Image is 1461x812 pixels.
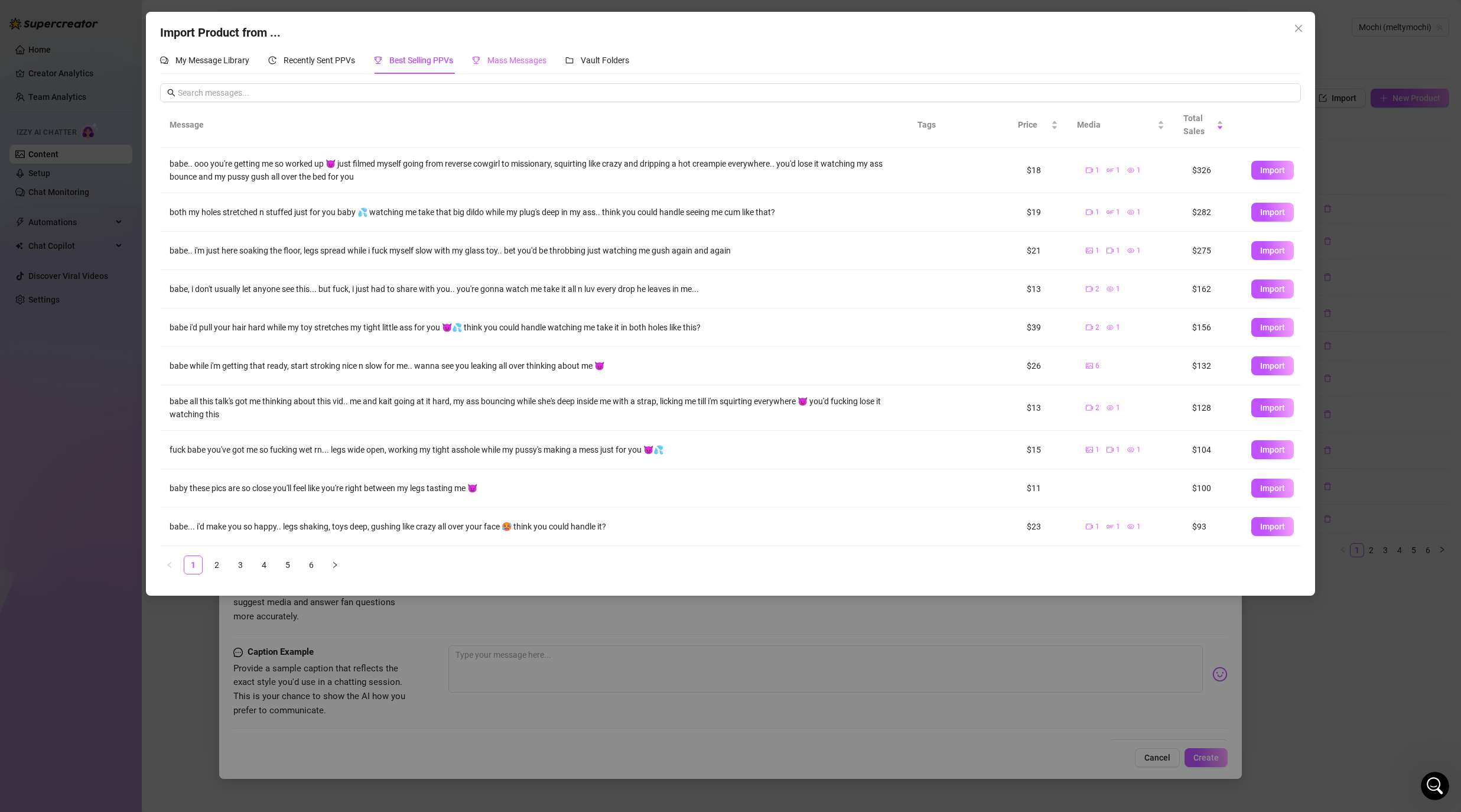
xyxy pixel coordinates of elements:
[1137,444,1141,456] span: 1
[1077,118,1155,131] span: Media
[1107,404,1114,411] span: eye
[472,56,480,64] span: trophy
[1421,772,1449,800] iframe: Intercom live chat
[170,321,907,334] div: babe i'd pull your hair hard while my toy stretches my tight little ass for you 😈💦 think you coul...
[1116,207,1120,218] span: 1
[1068,102,1174,148] th: Media
[1107,285,1114,293] span: eye
[1086,362,1093,369] span: picture
[1260,323,1285,332] span: Import
[1116,322,1120,333] span: 1
[1137,207,1141,218] span: 1
[178,86,1293,99] input: Search messages...
[565,56,574,64] span: folder
[160,102,907,148] th: Message
[1116,521,1120,532] span: 1
[1095,322,1099,333] span: 2
[1260,483,1285,493] span: Import
[160,556,179,574] button: left
[1183,148,1242,193] td: $326
[160,56,168,64] span: comment
[207,556,226,574] li: 2
[1251,398,1294,417] button: Import
[1251,280,1294,298] button: Import
[1260,522,1285,531] span: Import
[1289,19,1308,38] button: Close
[1260,207,1285,217] span: Import
[170,282,907,295] div: babe, i don't usually let anyone see this... but fuck, i just had to share with you.. you're gonn...
[170,443,907,456] div: fuck babe you've got me so fucking wet rn... legs wide open, working my tight asshole while my pu...
[232,556,249,574] a: 3
[170,359,907,372] div: babe while i'm getting that ready, start stroking nice n slow for me.. wanna see you leaking all ...
[184,556,203,574] li: 1
[1095,284,1099,295] span: 2
[1183,193,1242,232] td: $282
[1017,270,1076,308] td: $13
[1017,431,1076,469] td: $15
[1086,167,1093,174] span: video-camera
[1116,245,1120,256] span: 1
[1086,446,1093,453] span: picture
[1127,446,1134,453] span: eye
[1260,403,1285,413] span: Import
[1017,148,1076,193] td: $18
[1017,308,1076,347] td: $39
[170,395,907,421] div: babe all this talk's got me thinking about this vid.. me and kait going at it hard, my ass bounci...
[1260,361,1285,371] span: Import
[1183,385,1242,431] td: $128
[175,56,249,65] span: My Message Library
[331,561,339,569] span: right
[1183,308,1242,347] td: $156
[1251,517,1294,536] button: Import
[1289,24,1308,33] span: Close
[1086,523,1093,530] span: video-camera
[1116,444,1120,456] span: 1
[160,25,281,40] span: Import Product from ...
[170,157,907,183] div: babe.. ooo you're getting me so worked up 😈 just filmed myself going from reverse cowgirl to miss...
[184,556,202,574] a: 1
[167,89,175,97] span: search
[1095,245,1099,256] span: 1
[1095,444,1099,456] span: 1
[170,482,907,495] div: baby these pics are so close you'll feel like you're right between my legs tasting me 😈
[268,56,276,64] span: history
[1183,431,1242,469] td: $104
[487,56,546,65] span: Mass Messages
[1017,347,1076,385] td: $26
[302,556,320,574] a: 6
[1251,241,1294,260] button: Import
[1107,167,1114,174] span: gif
[1127,209,1134,216] span: eye
[908,102,979,148] th: Tags
[1127,523,1134,530] span: eye
[1095,521,1099,532] span: 1
[1183,232,1242,270] td: $275
[1116,402,1120,414] span: 1
[231,556,250,574] li: 3
[170,520,907,533] div: babe... i'd make you so happy.. legs shaking, toys deep, gushing like crazy all over your face 🥵 ...
[1018,118,1049,131] span: Price
[1116,165,1120,176] span: 1
[1260,445,1285,454] span: Import
[1137,165,1141,176] span: 1
[1294,24,1303,33] span: close
[1127,247,1134,254] span: eye
[1086,404,1093,411] span: video-camera
[1116,284,1120,295] span: 1
[170,244,907,257] div: babe.. i'm just here soaking the floor, legs spread while i fuck myself slow with my glass toy.. ...
[1251,440,1294,459] button: Import
[1095,207,1099,218] span: 1
[1260,165,1285,175] span: Import
[255,556,273,574] a: 4
[1107,446,1114,453] span: video-camera
[1095,165,1099,176] span: 1
[1251,356,1294,375] button: Import
[1174,102,1233,148] th: Total Sales
[1107,523,1114,530] span: gif
[1183,508,1242,546] td: $93
[326,556,344,574] li: Next Page
[1127,167,1134,174] span: eye
[374,56,382,64] span: trophy
[1017,385,1076,431] td: $13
